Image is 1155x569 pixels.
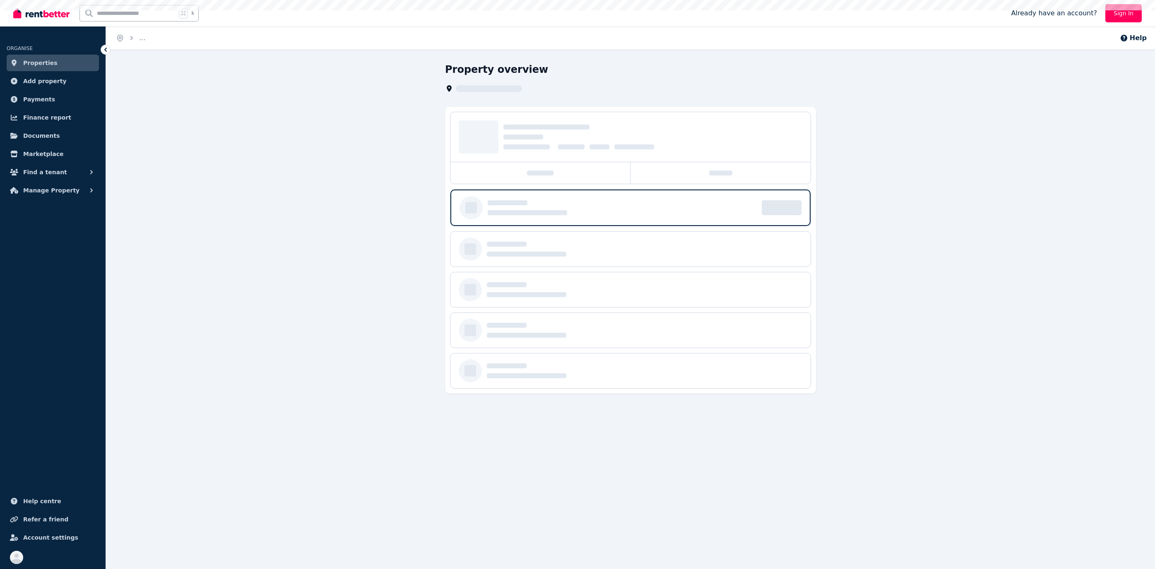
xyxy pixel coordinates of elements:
[7,109,99,126] a: Finance report
[23,58,58,68] span: Properties
[7,46,33,51] span: ORGANISE
[7,73,99,89] a: Add property
[23,94,55,104] span: Payments
[1011,8,1097,18] span: Already have an account?
[1105,4,1142,22] a: Sign In
[13,7,70,19] img: RentBetter
[7,91,99,108] a: Payments
[23,533,78,543] span: Account settings
[7,529,99,546] a: Account settings
[7,146,99,162] a: Marketplace
[23,131,60,141] span: Documents
[7,164,99,180] button: Find a tenant
[191,10,194,17] span: k
[23,185,79,195] span: Manage Property
[7,511,99,528] a: Refer a friend
[23,149,63,159] span: Marketplace
[1120,33,1147,43] button: Help
[23,496,61,506] span: Help centre
[7,127,99,144] a: Documents
[7,55,99,71] a: Properties
[7,493,99,509] a: Help centre
[23,167,67,177] span: Find a tenant
[7,182,99,199] button: Manage Property
[23,76,67,86] span: Add property
[106,26,155,50] nav: Breadcrumb
[139,34,145,42] span: ...
[23,514,68,524] span: Refer a friend
[445,63,548,76] h1: Property overview
[23,113,71,122] span: Finance report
